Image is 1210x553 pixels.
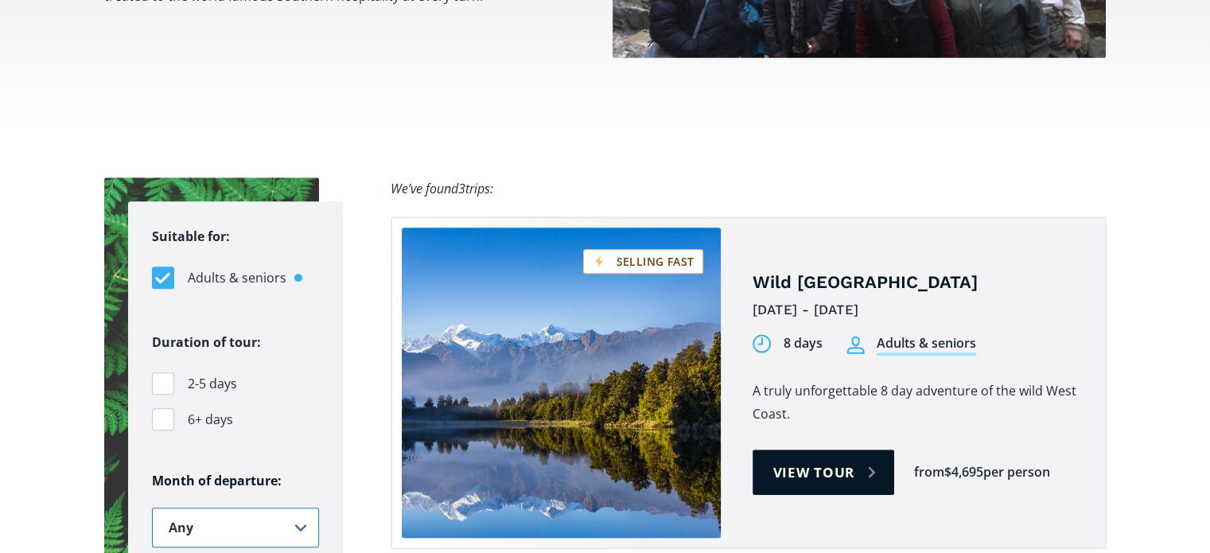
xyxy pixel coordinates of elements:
div: Adults & seniors [877,334,976,356]
h4: Wild [GEOGRAPHIC_DATA] [753,271,1081,294]
a: View tour [753,450,895,495]
div: per person [983,463,1050,481]
div: from [914,463,944,481]
div: [DATE] - [DATE] [753,298,1081,322]
div: We’ve found trips: [391,177,493,201]
p: A truly unforgettable 8 day adventure of the wild West Coast. [753,380,1081,426]
span: Adults & seniors [188,267,286,289]
span: 2-5 days [188,373,237,395]
div: days [794,334,823,352]
span: 6+ days [188,409,233,430]
div: 8 [784,334,791,352]
h6: Month of departure: [152,473,319,489]
legend: Suitable for: [152,225,230,248]
div: $4,695 [944,463,983,481]
legend: Duration of tour: [152,331,261,354]
span: 3 [458,180,465,197]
